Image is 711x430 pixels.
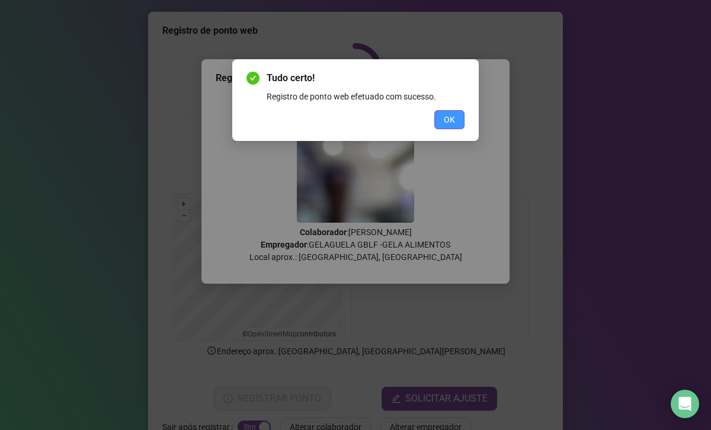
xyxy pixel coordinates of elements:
[444,113,455,126] span: OK
[267,90,465,103] div: Registro de ponto web efetuado com sucesso.
[267,71,465,85] span: Tudo certo!
[434,110,465,129] button: OK
[671,390,699,418] div: Open Intercom Messenger
[246,72,260,85] span: check-circle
